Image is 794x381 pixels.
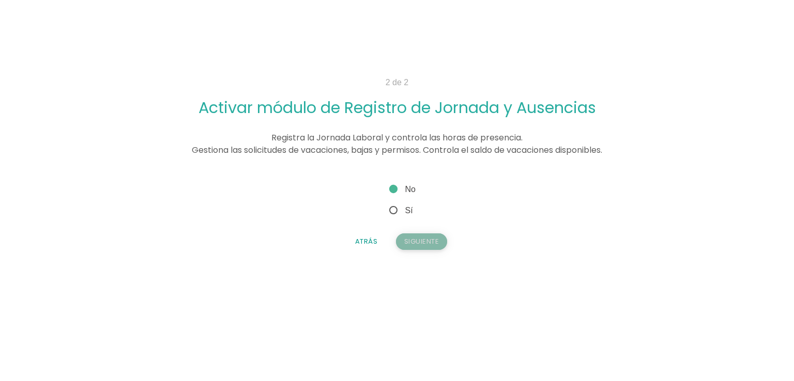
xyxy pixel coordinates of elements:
button: Siguiente [396,233,448,250]
span: Registra la Jornada Laboral y controla las horas de presencia. Gestiona las solicitudes de vacaci... [192,132,602,156]
p: 2 de 2 [119,76,675,89]
button: Atrás [347,233,386,250]
span: Sí [387,204,413,217]
span: No [387,183,416,196]
h2: Activar módulo de Registro de Jornada y Ausencias [119,99,675,116]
